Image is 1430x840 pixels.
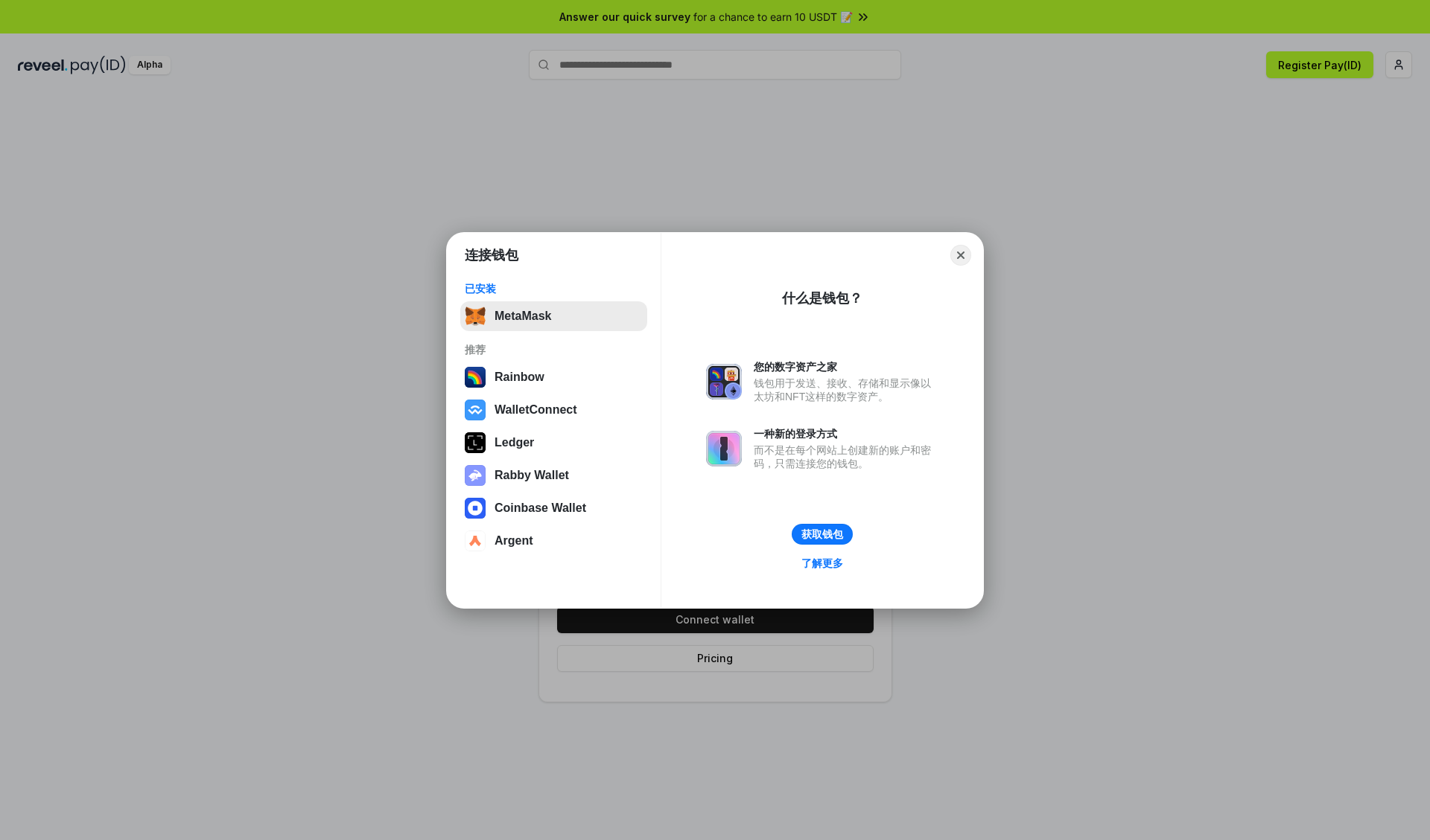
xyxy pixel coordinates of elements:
[460,493,647,523] button: Coinbase Wallet
[754,427,938,440] div: 一种新的登录方式
[782,289,862,307] div: 什么是钱包？
[495,403,577,417] div: WalletConnect
[465,282,643,295] div: 已安装
[706,364,742,400] img: svg+xml,%3Csvg%20xmlns%3D%22http%3A%2F%2Fwww.w3.org%2F2000%2Fsvg%22%20fill%3D%22none%22%20viewBox...
[495,534,533,548] div: Argent
[460,526,647,556] button: Argent
[465,530,486,551] img: svg+xml,%3Csvg%20width%3D%2228%22%20height%3D%2228%22%20viewBox%3D%220%200%2028%2028%22%20fill%3D...
[754,443,938,470] div: 而不是在每个网站上创建新的账户和密码，只需连接您的钱包。
[460,301,647,331] button: MetaMask
[460,395,647,425] button: WalletConnect
[465,343,643,356] div: 推荐
[801,557,843,570] div: 了解更多
[460,461,647,490] button: Rabby Wallet
[460,362,647,392] button: Rainbow
[460,428,647,458] button: Ledger
[495,436,534,449] div: Ledger
[950,245,971,266] button: Close
[754,360,938,373] div: 您的数字资产之家
[706,431,742,467] img: svg+xml,%3Csvg%20xmlns%3D%22http%3A%2F%2Fwww.w3.org%2F2000%2Fsvg%22%20fill%3D%22none%22%20viewBox...
[495,371,544,384] div: Rainbow
[792,554,852,573] a: 了解更多
[465,432,486,453] img: svg+xml,%3Csvg%20xmlns%3D%22http%3A%2F%2Fwww.w3.org%2F2000%2Fsvg%22%20width%3D%2228%22%20height%3...
[465,306,486,327] img: svg+xml,%3Csvg%20fill%3D%22none%22%20height%3D%2233%22%20viewBox%3D%220%200%2035%2033%22%20width%...
[801,528,843,541] div: 获取钱包
[754,376,938,403] div: 钱包用于发送、接收、存储和显示像以太坊和NFT这样的数字资产。
[465,465,486,486] img: svg+xml,%3Csvg%20xmlns%3D%22http%3A%2F%2Fwww.w3.org%2F2000%2Fsvg%22%20fill%3D%22none%22%20viewBox...
[495,469,569,482] div: Rabby Wallet
[465,246,518,264] h1: 连接钱包
[465,400,486,420] img: svg+xml,%3Csvg%20width%3D%2228%22%20height%3D%2228%22%20viewBox%3D%220%200%2028%2028%22%20fill%3D...
[465,498,486,519] img: svg+xml,%3Csvg%20width%3D%2228%22%20height%3D%2228%22%20viewBox%3D%220%200%2028%2028%22%20fill%3D...
[495,310,551,323] div: MetaMask
[792,524,853,545] button: 获取钱包
[495,501,586,515] div: Coinbase Wallet
[465,367,486,388] img: svg+xml,%3Csvg%20width%3D%22120%22%20height%3D%22120%22%20viewBox%3D%220%200%20120%20120%22%20fil...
